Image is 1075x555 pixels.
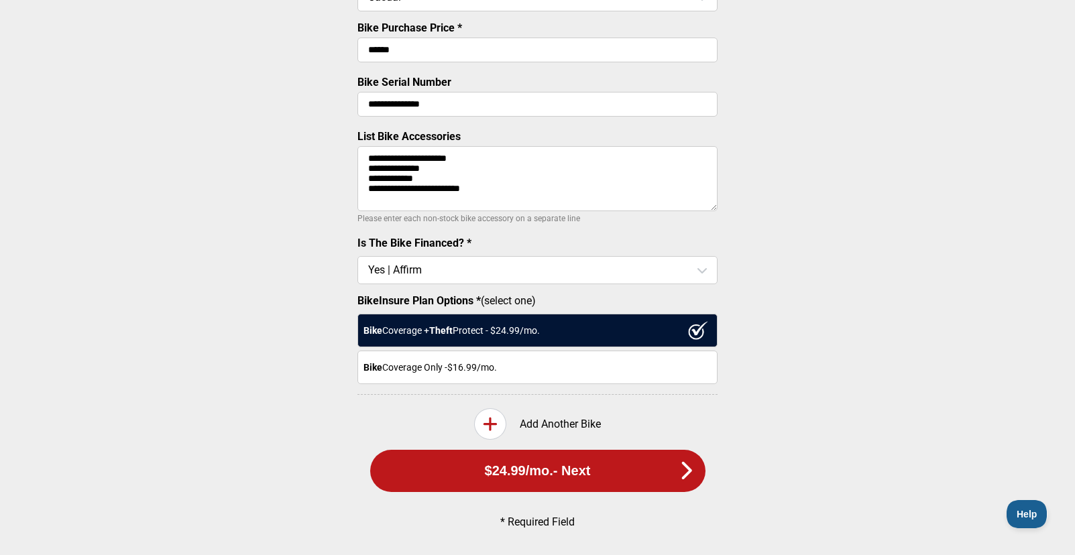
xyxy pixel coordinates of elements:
[429,325,453,336] strong: Theft
[357,130,461,143] label: List Bike Accessories
[1007,500,1048,528] iframe: Toggle Customer Support
[357,314,718,347] div: Coverage + Protect - $ 24.99 /mo.
[380,515,695,528] p: * Required Field
[370,450,705,492] button: $24.99/mo.- Next
[526,463,553,479] span: /mo.
[357,76,451,88] label: Bike Serial Number
[357,351,718,384] div: Coverage Only - $16.99 /mo.
[357,294,481,307] strong: BikeInsure Plan Options *
[363,362,382,373] strong: Bike
[357,237,471,249] label: Is The Bike Financed? *
[688,321,708,340] img: ux1sgP1Haf775SAghJI38DyDlYP+32lKFAAAAAElFTkSuQmCC
[357,21,462,34] label: Bike Purchase Price *
[363,325,382,336] strong: Bike
[357,210,718,227] p: Please enter each non-stock bike accessory on a separate line
[357,408,718,440] div: Add Another Bike
[357,294,718,307] label: (select one)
